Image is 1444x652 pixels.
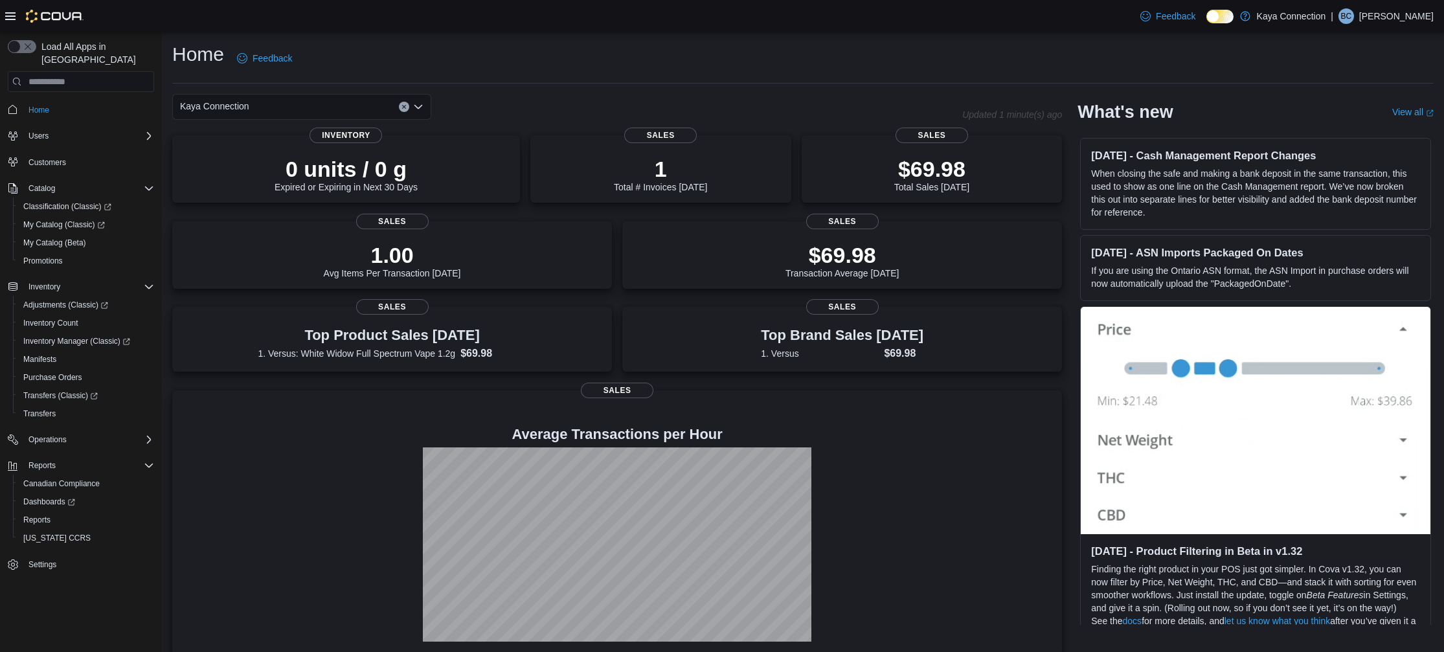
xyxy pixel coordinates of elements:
span: Customers [28,157,66,168]
em: Beta Features [1307,590,1364,600]
a: Adjustments (Classic) [13,296,159,314]
span: Inventory Manager (Classic) [23,336,130,346]
span: Manifests [18,352,154,367]
p: $69.98 [785,242,899,268]
span: My Catalog (Classic) [18,217,154,232]
span: Customers [23,154,154,170]
span: Promotions [18,253,154,269]
span: Transfers [18,406,154,422]
button: [US_STATE] CCRS [13,529,159,547]
span: Catalog [28,183,55,194]
span: Operations [28,434,67,445]
button: Open list of options [413,102,423,112]
span: Sales [356,214,429,229]
span: Kaya Connection [180,98,249,114]
span: Reports [23,515,51,525]
dt: 1. Versus: White Widow Full Spectrum Vape 1.2g [258,347,455,360]
button: Reports [13,511,159,529]
a: let us know what you think [1224,616,1330,626]
nav: Complex example [8,95,154,607]
button: Reports [3,456,159,475]
a: Classification (Classic) [18,199,117,214]
span: Transfers [23,409,56,419]
a: Dashboards [18,494,80,510]
dt: 1. Versus [761,347,879,360]
h2: What's new [1077,102,1173,122]
p: Updated 1 minute(s) ago [962,109,1062,120]
button: Operations [23,432,72,447]
p: Kaya Connection [1257,8,1326,24]
button: Settings [3,555,159,574]
a: Classification (Classic) [13,197,159,216]
button: Reports [23,458,61,473]
span: Users [28,131,49,141]
span: Sales [624,128,697,143]
span: Dark Mode [1206,23,1207,24]
span: Home [28,105,49,115]
span: Feedback [1156,10,1195,23]
a: Canadian Compliance [18,476,105,491]
h3: [DATE] - ASN Imports Packaged On Dates [1091,246,1420,259]
span: Operations [23,432,154,447]
a: Manifests [18,352,62,367]
span: Sales [896,128,968,143]
a: Feedback [1135,3,1201,29]
span: My Catalog (Classic) [23,219,105,230]
a: Promotions [18,253,68,269]
span: Purchase Orders [18,370,154,385]
a: Home [23,102,54,118]
a: Transfers [18,406,61,422]
div: Total # Invoices [DATE] [614,156,707,192]
span: Sales [581,383,653,398]
span: Inventory Count [18,315,154,331]
span: My Catalog (Beta) [18,235,154,251]
div: Expired or Expiring in Next 30 Days [275,156,418,192]
button: Inventory Count [13,314,159,332]
p: [PERSON_NAME] [1359,8,1434,24]
a: Transfers (Classic) [13,387,159,405]
span: Reports [23,458,154,473]
a: Inventory Manager (Classic) [18,333,135,349]
dd: $69.98 [460,346,526,361]
span: My Catalog (Beta) [23,238,86,248]
svg: External link [1426,109,1434,117]
button: Customers [3,153,159,172]
div: Transaction Average [DATE] [785,242,899,278]
div: Total Sales [DATE] [894,156,969,192]
span: Sales [806,299,879,315]
button: My Catalog (Beta) [13,234,159,252]
button: Transfers [13,405,159,423]
span: Manifests [23,354,56,365]
a: My Catalog (Beta) [18,235,91,251]
a: Purchase Orders [18,370,87,385]
span: Purchase Orders [23,372,82,383]
a: Adjustments (Classic) [18,297,113,313]
span: Dashboards [18,494,154,510]
a: Inventory Manager (Classic) [13,332,159,350]
a: Dashboards [13,493,159,511]
div: Avg Items Per Transaction [DATE] [324,242,461,278]
span: Catalog [23,181,154,196]
img: Cova [26,10,84,23]
button: Canadian Compliance [13,475,159,493]
span: Transfers (Classic) [23,390,98,401]
span: Reports [28,460,56,471]
h3: [DATE] - Product Filtering in Beta in v1.32 [1091,545,1420,557]
span: Load All Apps in [GEOGRAPHIC_DATA] [36,40,154,66]
p: 0 units / 0 g [275,156,418,182]
button: Users [23,128,54,144]
span: Settings [28,559,56,570]
button: Home [3,100,159,118]
input: Dark Mode [1206,10,1234,23]
button: Catalog [3,179,159,197]
a: Settings [23,557,62,572]
span: Home [23,101,154,117]
button: Users [3,127,159,145]
span: BC [1341,8,1352,24]
span: Feedback [253,52,292,65]
p: When closing the safe and making a bank deposit in the same transaction, this used to show as one... [1091,167,1420,219]
a: My Catalog (Classic) [13,216,159,234]
a: Feedback [232,45,297,71]
span: Promotions [23,256,63,266]
span: Inventory [310,128,382,143]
